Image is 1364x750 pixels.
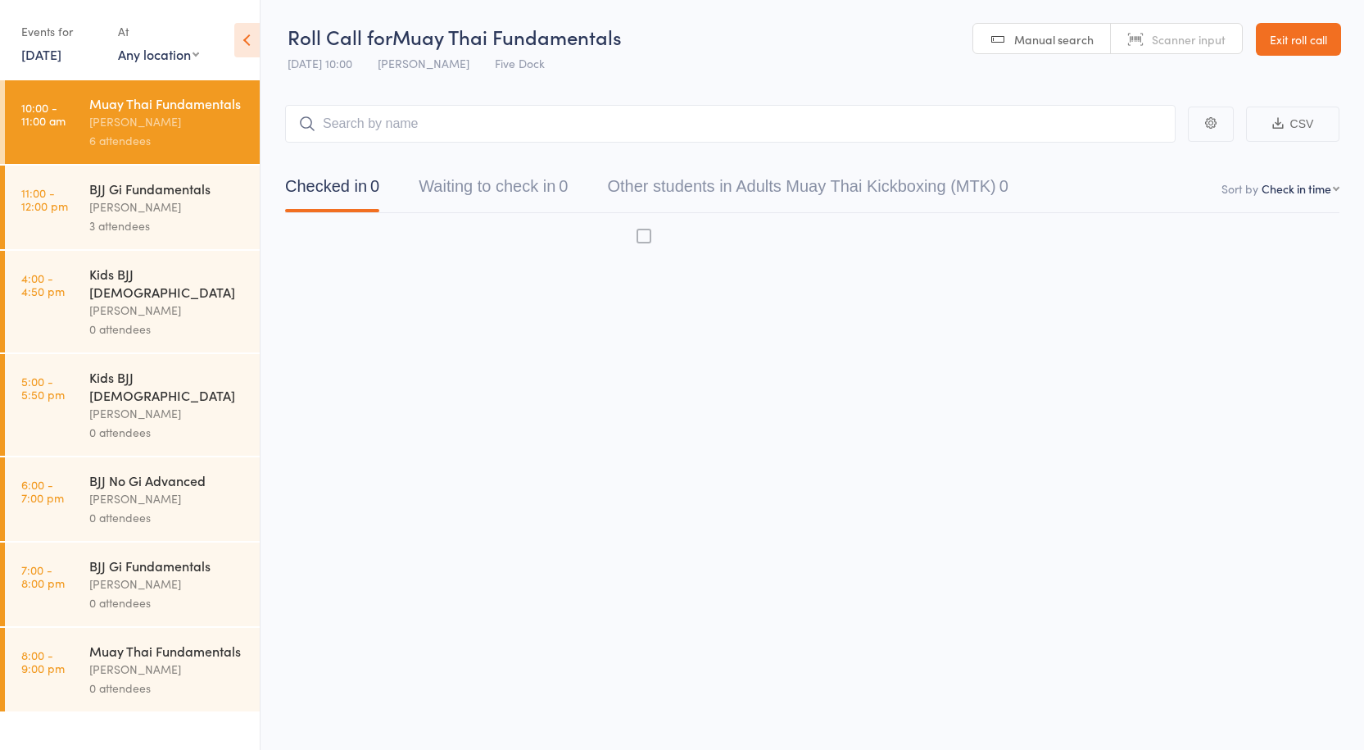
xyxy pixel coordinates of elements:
button: CSV [1246,107,1339,142]
div: 0 [370,177,379,195]
span: [DATE] 10:00 [288,55,352,71]
div: 6 attendees [89,131,246,150]
a: 8:00 -9:00 pmMuay Thai Fundamentals[PERSON_NAME]0 attendees [5,628,260,711]
time: 4:00 - 4:50 pm [21,271,65,298]
span: Manual search [1014,31,1094,48]
div: Any location [118,45,199,63]
span: [PERSON_NAME] [378,55,469,71]
span: Roll Call for [288,23,392,50]
button: Waiting to check in0 [419,169,568,212]
a: Exit roll call [1256,23,1341,56]
div: 0 attendees [89,679,246,698]
div: 0 [559,177,568,195]
div: 0 attendees [89,593,246,612]
button: Checked in0 [285,169,379,212]
div: Muay Thai Fundamentals [89,94,246,112]
div: At [118,18,199,45]
div: 0 attendees [89,423,246,442]
input: Search by name [285,105,1176,143]
div: [PERSON_NAME] [89,301,246,320]
div: 0 [999,177,1008,195]
div: Kids BJJ [DEMOGRAPHIC_DATA] [89,265,246,301]
time: 8:00 - 9:00 pm [21,648,65,675]
span: Scanner input [1152,31,1226,48]
div: BJJ Gi Fundamentals [89,557,246,575]
div: BJJ No Gi Advanced [89,471,246,489]
div: 0 attendees [89,508,246,527]
span: Muay Thai Fundamentals [392,23,622,50]
div: [PERSON_NAME] [89,660,246,679]
div: [PERSON_NAME] [89,404,246,423]
a: 7:00 -8:00 pmBJJ Gi Fundamentals[PERSON_NAME]0 attendees [5,543,260,626]
time: 5:00 - 5:50 pm [21,375,65,401]
div: Check in time [1262,180,1331,197]
span: Five Dock [495,55,545,71]
label: Sort by [1221,180,1258,197]
div: Muay Thai Fundamentals [89,642,246,660]
time: 7:00 - 8:00 pm [21,563,65,589]
div: [PERSON_NAME] [89,489,246,508]
button: Other students in Adults Muay Thai Kickboxing (MTK)0 [607,169,1008,212]
div: 0 attendees [89,320,246,339]
div: 3 attendees [89,216,246,235]
div: Kids BJJ [DEMOGRAPHIC_DATA] [89,368,246,404]
div: Events for [21,18,102,45]
a: 6:00 -7:00 pmBJJ No Gi Advanced[PERSON_NAME]0 attendees [5,457,260,541]
div: BJJ Gi Fundamentals [89,180,246,198]
time: 11:00 - 12:00 pm [21,186,68,212]
a: 4:00 -4:50 pmKids BJJ [DEMOGRAPHIC_DATA][PERSON_NAME]0 attendees [5,251,260,352]
time: 6:00 - 7:00 pm [21,478,64,504]
div: [PERSON_NAME] [89,575,246,593]
div: [PERSON_NAME] [89,112,246,131]
a: [DATE] [21,45,61,63]
time: 10:00 - 11:00 am [21,101,66,127]
div: [PERSON_NAME] [89,198,246,216]
a: 10:00 -11:00 amMuay Thai Fundamentals[PERSON_NAME]6 attendees [5,80,260,164]
a: 11:00 -12:00 pmBJJ Gi Fundamentals[PERSON_NAME]3 attendees [5,166,260,249]
a: 5:00 -5:50 pmKids BJJ [DEMOGRAPHIC_DATA][PERSON_NAME]0 attendees [5,354,260,456]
